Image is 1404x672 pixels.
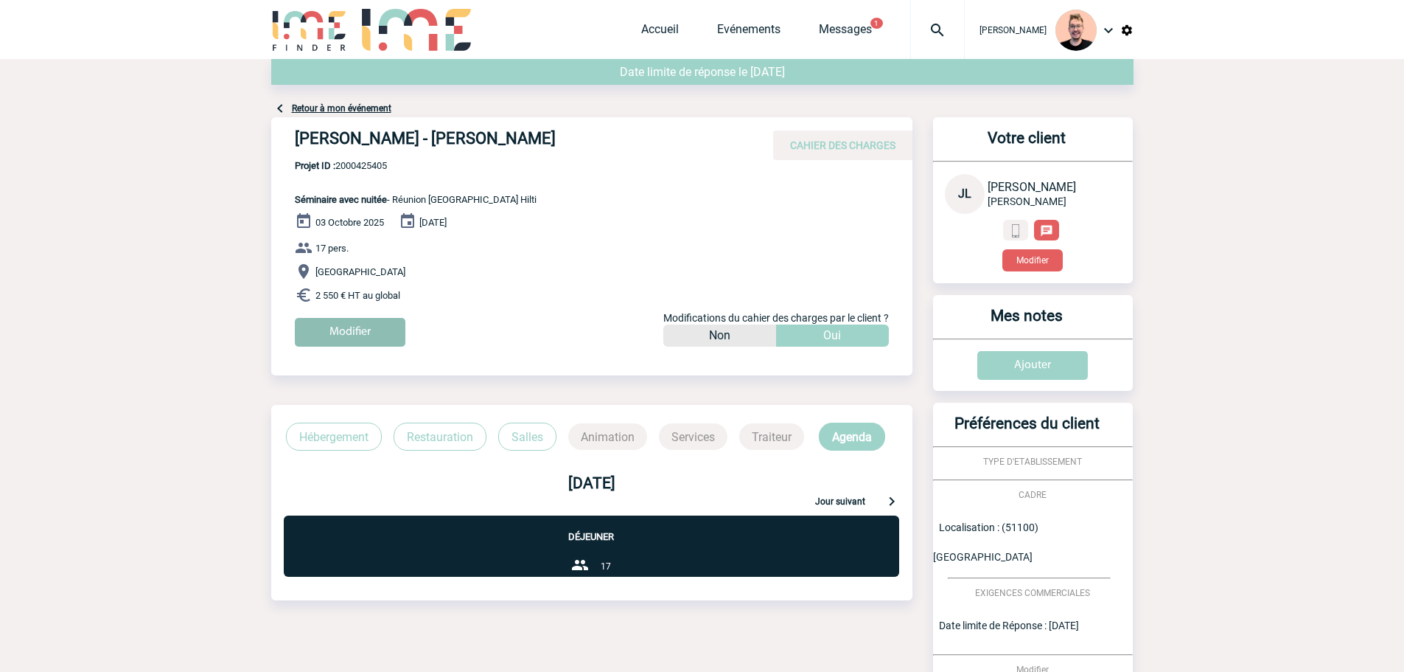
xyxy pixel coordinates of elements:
[819,22,872,43] a: Messages
[659,423,727,450] p: Services
[819,423,885,451] p: Agenda
[1002,249,1063,271] button: Modifier
[295,160,335,171] b: Projet ID :
[933,522,1038,563] span: Localisation : (51100) [GEOGRAPHIC_DATA]
[739,423,804,450] p: Traiteur
[883,492,901,510] img: keyboard-arrow-right-24-px.png
[295,194,537,205] span: - Réunion [GEOGRAPHIC_DATA] Hilti
[292,103,391,114] a: Retour à mon événement
[977,351,1088,380] input: Ajouter
[641,22,679,43] a: Accueil
[939,415,1115,446] h3: Préférences du client
[939,620,1079,631] span: Date limite de Réponse : [DATE]
[394,423,486,451] p: Restauration
[1040,224,1053,238] img: chat-24-px-w.png
[295,160,537,171] span: 2000425405
[709,325,730,347] p: Non
[823,325,841,347] p: Oui
[870,18,883,29] button: 1
[286,423,382,451] p: Hébergement
[271,9,348,51] img: IME-Finder
[1019,490,1047,500] span: CADRE
[315,243,349,254] span: 17 pers.
[315,290,400,301] span: 2 550 € HT au global
[419,217,447,228] span: [DATE]
[939,307,1115,339] h3: Mes notes
[979,25,1047,35] span: [PERSON_NAME]
[568,474,615,492] b: [DATE]
[295,194,387,205] span: Séminaire avec nuitée
[988,180,1076,194] span: [PERSON_NAME]
[295,129,737,154] h4: [PERSON_NAME] - [PERSON_NAME]
[983,457,1082,467] span: TYPE D'ETABLISSEMENT
[568,423,647,450] p: Animation
[284,516,899,542] p: Déjeuner
[988,195,1066,207] span: [PERSON_NAME]
[1055,10,1097,51] img: 129741-1.png
[601,561,611,572] span: 17
[295,318,405,347] input: Modifier
[975,588,1090,598] span: EXIGENCES COMMERCIALES
[315,217,384,228] span: 03 Octobre 2025
[790,139,895,151] span: CAHIER DES CHARGES
[663,312,889,324] span: Modifications du cahier des charges par le client ?
[571,556,589,574] img: group-24-px-b.png
[1009,224,1022,238] img: portable.png
[939,129,1115,161] h3: Votre client
[620,65,785,79] span: Date limite de réponse le [DATE]
[958,187,971,201] span: JL
[717,22,780,43] a: Evénements
[498,423,556,451] p: Salles
[815,496,865,510] p: Jour suivant
[315,266,405,277] span: [GEOGRAPHIC_DATA]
